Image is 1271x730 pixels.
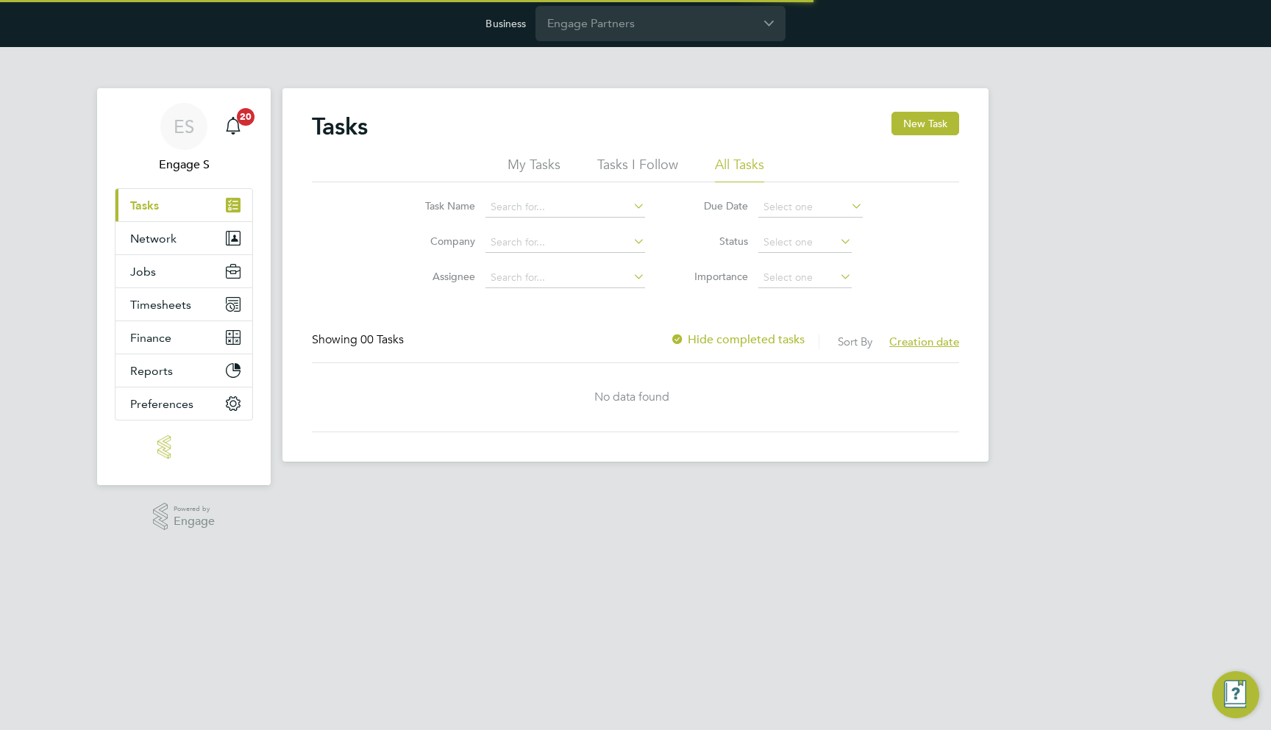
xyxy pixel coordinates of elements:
a: Go to home page [115,435,253,459]
button: Engage Resource Center [1212,671,1259,718]
label: Hide completed tasks [670,332,805,347]
div: Showing [312,332,407,348]
input: Search for... [485,268,645,288]
label: Task Name [409,199,475,212]
input: Select one [758,232,852,253]
div: No data found [312,390,952,405]
span: Timesheets [130,298,191,312]
span: Powered by [174,503,215,515]
button: Jobs [115,255,252,287]
label: Due Date [682,199,748,212]
li: All Tasks [715,156,764,182]
nav: Main navigation [97,88,271,485]
input: Search for... [485,197,645,218]
span: Finance [130,331,171,345]
input: Select one [758,197,863,218]
button: Network [115,222,252,254]
input: Search for... [485,232,645,253]
span: ES [174,117,194,136]
a: Tasks [115,189,252,221]
span: 20 [237,108,254,126]
li: My Tasks [508,156,560,182]
span: Engage S [115,156,253,173]
span: Creation date [889,334,959,348]
img: engage-logo-retina.png [157,435,210,459]
button: Finance [115,321,252,354]
span: Engage [174,515,215,528]
span: 00 Tasks [360,332,404,347]
h2: Tasks [312,112,368,141]
a: Powered byEngage [153,503,216,531]
label: Importance [682,270,748,283]
button: Preferences [115,387,252,420]
button: Reports [115,354,252,387]
label: Assignee [409,270,475,283]
a: ESEngage S [115,103,253,173]
label: Business [485,17,526,30]
button: Timesheets [115,288,252,321]
a: 20 [218,103,248,150]
span: Preferences [130,397,193,411]
span: Jobs [130,265,156,279]
span: Tasks [130,198,159,212]
label: Company [409,235,475,248]
label: Status [682,235,748,248]
input: Select one [758,268,852,288]
label: Sort By [838,334,872,348]
span: Reports [130,364,173,378]
span: Network [130,232,177,246]
li: Tasks I Follow [597,156,678,182]
button: New Task [891,112,959,135]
